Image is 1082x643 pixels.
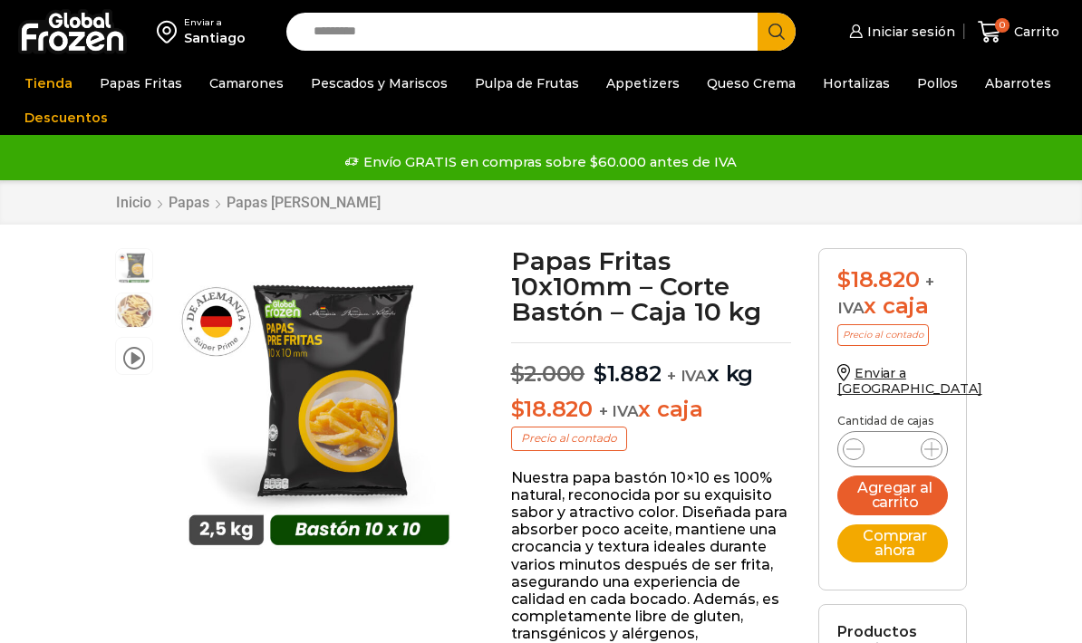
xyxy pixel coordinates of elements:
span: + IVA [599,402,639,420]
div: Santiago [184,29,246,47]
p: Precio al contado [837,324,929,346]
input: Product quantity [875,437,910,462]
a: 0 Carrito [973,11,1064,53]
a: Abarrotes [976,66,1060,101]
span: Carrito [1010,23,1059,41]
span: $ [594,360,607,387]
a: Hortalizas [814,66,899,101]
a: Papas [168,194,210,211]
a: Papas [PERSON_NAME] [226,194,382,211]
button: Comprar ahora [837,524,948,562]
bdi: 18.820 [837,266,919,293]
span: + IVA [837,273,934,317]
a: Papas Fritas [91,66,191,101]
div: x caja [837,267,948,320]
img: address-field-icon.svg [157,16,184,47]
span: 0 [995,18,1010,33]
button: Agregar al carrito [837,475,948,515]
a: Enviar a [GEOGRAPHIC_DATA] [837,365,982,397]
a: Iniciar sesión [845,14,955,50]
a: Pollos [908,66,967,101]
span: 10×10 [116,249,152,285]
span: $ [511,360,525,387]
span: $ [837,266,851,293]
div: Enviar a [184,16,246,29]
p: Precio al contado [511,427,627,450]
span: + IVA [667,367,707,385]
a: Pescados y Mariscos [302,66,457,101]
nav: Breadcrumb [115,194,382,211]
p: x kg [511,342,792,388]
p: Cantidad de cajas [837,415,948,427]
button: Search button [758,13,796,51]
a: Descuentos [15,101,117,135]
bdi: 2.000 [511,360,585,387]
a: Inicio [115,194,152,211]
p: x caja [511,397,792,423]
a: Tienda [15,66,82,101]
a: Queso Crema [698,66,805,101]
div: 1 / 3 [162,248,476,561]
span: 10×10 [116,293,152,330]
h1: Papas Fritas 10x10mm – Corte Bastón – Caja 10 kg [511,248,792,324]
bdi: 18.820 [511,396,593,422]
a: Appetizers [597,66,689,101]
img: 10x10 [162,248,476,561]
a: Camarones [200,66,293,101]
span: Iniciar sesión [863,23,955,41]
span: $ [511,396,525,422]
a: Pulpa de Frutas [466,66,588,101]
bdi: 1.882 [594,360,662,387]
